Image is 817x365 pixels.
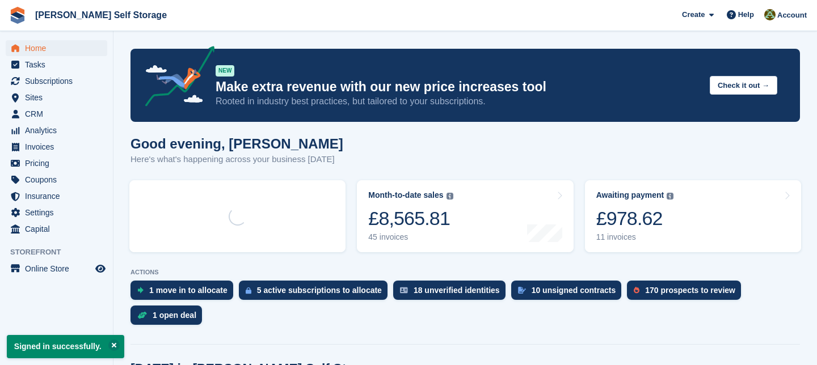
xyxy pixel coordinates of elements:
[6,90,107,105] a: menu
[518,287,526,294] img: contract_signature_icon-13c848040528278c33f63329250d36e43548de30e8caae1d1a13099fd9432cc5.svg
[25,221,93,237] span: Capital
[153,311,196,320] div: 1 open deal
[585,180,801,252] a: Awaiting payment £978.62 11 invoices
[137,311,147,319] img: deal-1b604bf984904fb50ccaf53a9ad4b4a5d6e5aea283cecdc64d6e3604feb123c2.svg
[257,286,382,295] div: 5 active subscriptions to allocate
[136,46,215,111] img: price-adjustments-announcement-icon-8257ccfd72463d97f412b2fc003d46551f7dbcb40ab6d574587a9cd5c0d94...
[764,9,776,20] img: Karl
[368,232,453,242] div: 45 invoices
[6,122,107,138] a: menu
[31,6,171,24] a: [PERSON_NAME] Self Storage
[738,9,754,20] span: Help
[130,136,343,151] h1: Good evening, [PERSON_NAME]
[246,287,251,294] img: active_subscription_to_allocate_icon-d502201f5373d7db506a760aba3b589e785aa758c864c3986d89f69b8ff3...
[645,286,735,295] div: 170 prospects to review
[25,122,93,138] span: Analytics
[6,40,107,56] a: menu
[400,287,408,294] img: verify_identity-adf6edd0f0f0b5bbfe63781bf79b02c33cf7c696d77639b501bdc392416b5a36.svg
[25,205,93,220] span: Settings
[6,155,107,171] a: menu
[596,232,674,242] div: 11 invoices
[667,193,673,200] img: icon-info-grey-7440780725fd019a000dd9b08b2336e03edf1995a4989e88bcd33f0948082b44.svg
[25,139,93,155] span: Invoices
[25,40,93,56] span: Home
[216,79,701,95] p: Make extra revenue with our new price increases tool
[511,281,628,305] a: 10 unsigned contracts
[25,172,93,188] span: Coupons
[393,281,511,305] a: 18 unverified identities
[6,261,107,277] a: menu
[9,7,26,24] img: stora-icon-8386f47178a22dfd0bd8f6a31ec36ba5ce8667c1dd55bd0f319d3a0aa187defe.svg
[25,261,93,277] span: Online Store
[710,76,777,95] button: Check it out →
[25,90,93,105] span: Sites
[10,247,113,258] span: Storefront
[368,190,443,200] div: Month-to-date sales
[682,9,705,20] span: Create
[6,188,107,204] a: menu
[6,139,107,155] a: menu
[216,65,234,77] div: NEW
[25,188,93,204] span: Insurance
[357,180,573,252] a: Month-to-date sales £8,565.81 45 invoices
[6,205,107,220] a: menu
[25,106,93,122] span: CRM
[130,305,208,330] a: 1 open deal
[6,172,107,188] a: menu
[634,287,639,294] img: prospect-51fa495bee0391a8d652442698ab0144808aea92771e9ea1ae160a38d050c398.svg
[94,262,107,275] a: Preview store
[6,221,107,237] a: menu
[137,287,144,294] img: move_ins_to_allocate_icon-fdf77a2bb77ea45bf5b3d319d69a93e2d87916cf1d5bf7949dd705db3b84f3ca.svg
[6,73,107,89] a: menu
[6,57,107,73] a: menu
[532,286,616,295] div: 10 unsigned contracts
[368,207,453,230] div: £8,565.81
[25,155,93,171] span: Pricing
[130,153,343,166] p: Here's what's happening across your business [DATE]
[216,95,701,108] p: Rooted in industry best practices, but tailored to your subscriptions.
[414,286,500,295] div: 18 unverified identities
[25,73,93,89] span: Subscriptions
[447,193,453,200] img: icon-info-grey-7440780725fd019a000dd9b08b2336e03edf1995a4989e88bcd33f0948082b44.svg
[130,281,239,305] a: 1 move in to allocate
[7,335,124,358] p: Signed in successfully.
[25,57,93,73] span: Tasks
[6,106,107,122] a: menu
[130,269,800,276] p: ACTIONS
[149,286,228,295] div: 1 move in to allocate
[596,207,674,230] div: £978.62
[777,10,807,21] span: Account
[239,281,393,305] a: 5 active subscriptions to allocate
[627,281,747,305] a: 170 prospects to review
[596,190,664,200] div: Awaiting payment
